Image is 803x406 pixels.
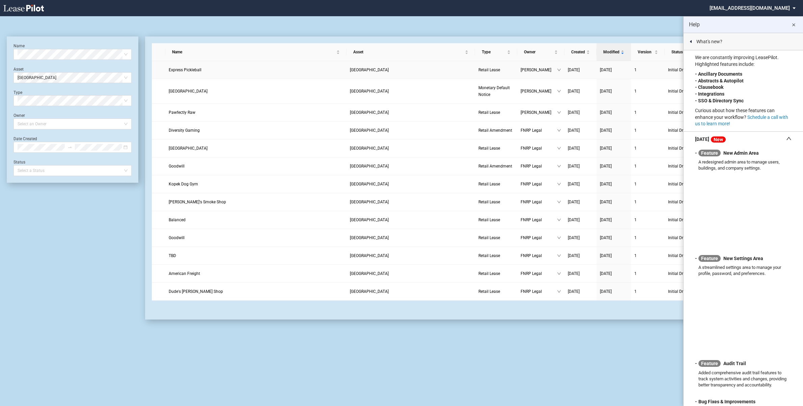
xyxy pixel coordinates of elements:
span: down [557,254,561,258]
th: Created [564,43,597,61]
a: [GEOGRAPHIC_DATA] [350,199,472,205]
span: Asset [353,49,464,55]
a: [GEOGRAPHIC_DATA] [350,181,472,187]
span: Monetary Default Notice [478,85,510,97]
a: [DATE] [600,234,628,241]
span: [DATE] [568,218,580,222]
span: 1 [634,200,637,204]
a: [DATE] [600,67,628,73]
span: down [557,146,561,150]
span: down [557,200,561,204]
a: [GEOGRAPHIC_DATA] [169,88,343,95]
span: down [557,272,561,276]
span: [DATE] [600,68,612,72]
a: Retail Lease [478,217,514,223]
a: [DATE] [600,270,628,277]
a: [DATE] [600,288,628,295]
a: [PERSON_NAME]'s Smoke Shop [169,199,343,205]
a: [DATE] [600,163,628,170]
span: Retail Lease [478,271,500,276]
a: TBD [169,252,343,259]
a: Retail Lease [478,288,514,295]
span: TBD [169,253,176,258]
a: [DATE] [568,288,593,295]
span: [DATE] [568,68,580,72]
span: Retail Amendment [478,164,512,169]
span: [PERSON_NAME] [521,88,557,95]
span: [DATE] [600,253,612,258]
a: [GEOGRAPHIC_DATA] [350,145,472,152]
span: Hooksett Village [350,128,389,133]
label: Asset [13,67,24,72]
a: [DATE] [568,145,593,152]
span: Hooksett Village [350,89,389,94]
a: 1 [634,199,661,205]
a: 1 [634,217,661,223]
a: 1 [634,288,661,295]
th: Owner [517,43,564,61]
span: [DATE] [568,146,580,151]
span: Retail Lease [478,110,500,115]
a: [DATE] [600,199,628,205]
span: Retail Lease [478,182,500,186]
span: Retail Lease [478,218,500,222]
a: 1 [634,145,661,152]
span: 1 [634,182,637,186]
span: Modified [603,49,619,55]
span: [DATE] [600,128,612,133]
span: [DATE] [600,289,612,294]
span: FNRP Legal [521,127,557,134]
span: FNRP Legal [521,181,557,187]
span: Retail Amendment [478,128,512,133]
a: Retail Lease [478,145,514,152]
a: [DATE] [568,181,593,187]
th: Name [165,43,347,61]
span: FNRP Legal [521,163,557,170]
a: [GEOGRAPHIC_DATA] [350,252,472,259]
a: Retail Lease [478,199,514,205]
span: 1 [634,271,637,276]
span: [DATE] [600,110,612,115]
span: Status [671,49,704,55]
span: Initial Draft [668,145,708,152]
a: Retail Amendment [478,163,514,170]
span: Raja's Smoke Shop [169,200,226,204]
a: [DATE] [568,127,593,134]
span: 1 [634,164,637,169]
a: [GEOGRAPHIC_DATA] [350,270,472,277]
span: [DATE] [600,271,612,276]
a: [GEOGRAPHIC_DATA] [350,67,472,73]
span: Initial Draft [668,234,708,241]
span: FNRP Legal [521,199,557,205]
span: down [557,164,561,168]
span: Initial Draft [668,163,708,170]
span: Retail Lease [478,253,500,258]
a: Goodwill [169,234,343,241]
span: 1 [634,218,637,222]
a: 1 [634,109,661,116]
a: [DATE] [600,145,628,152]
a: Diversity Gaming [169,127,343,134]
span: 1 [634,146,637,151]
span: [DATE] [600,200,612,204]
span: [DATE] [568,89,580,94]
span: 1 [634,289,637,294]
a: Express Pickleball [169,67,343,73]
span: [DATE] [568,164,580,169]
a: [DATE] [568,217,593,223]
span: Empire Beauty School [169,89,207,94]
a: [GEOGRAPHIC_DATA] [350,163,472,170]
a: [DATE] [568,109,593,116]
span: Retail Lease [478,68,500,72]
a: [DATE] [568,88,593,95]
a: [DATE] [568,234,593,241]
span: [DATE] [568,235,580,240]
span: [DATE] [568,182,580,186]
a: 1 [634,67,661,73]
span: 1 [634,89,637,94]
a: 1 [634,181,661,187]
span: Dude's Barber Shop [169,289,223,294]
a: Monetary Default Notice [478,84,514,98]
span: [DATE] [568,200,580,204]
a: [GEOGRAPHIC_DATA] [350,288,472,295]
